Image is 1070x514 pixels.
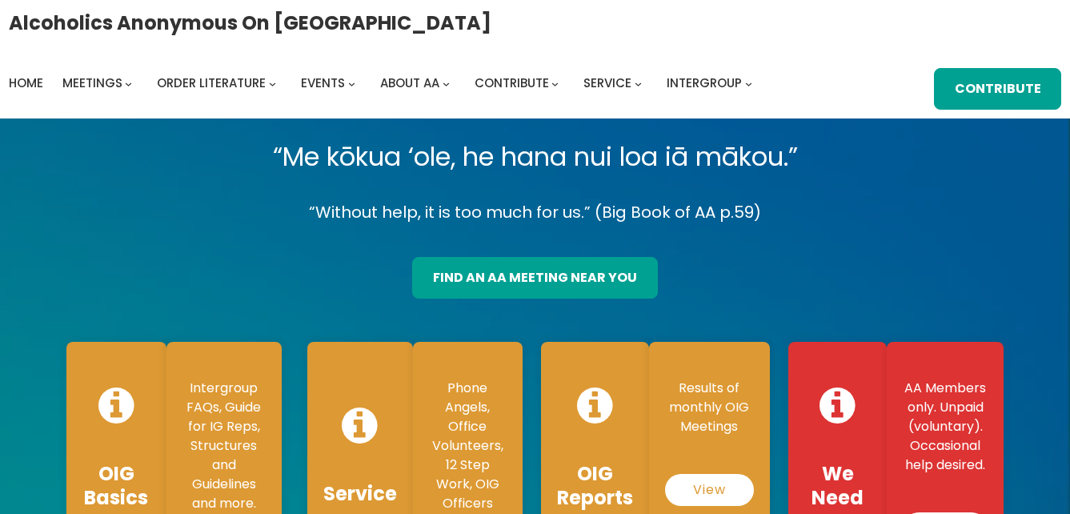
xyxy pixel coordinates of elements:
button: About AA submenu [443,79,450,86]
h4: OIG Reports [557,462,633,510]
span: Intergroup [667,74,742,91]
h4: OIG Basics [82,462,150,510]
a: Alcoholics Anonymous on [GEOGRAPHIC_DATA] [9,6,491,40]
p: AA Members only. Unpaid (voluntary). Occasional help desired. [903,379,988,475]
button: Intergroup submenu [745,79,752,86]
a: Contribute [475,72,549,94]
a: Intergroup [667,72,742,94]
span: About AA [380,74,439,91]
p: Results of monthly OIG Meetings [665,379,754,436]
nav: Intergroup [9,72,758,94]
span: Contribute [475,74,549,91]
a: Service [583,72,631,94]
a: Home [9,72,43,94]
p: Intergroup FAQs, Guide for IG Reps, Structures and Guidelines and more. [182,379,266,513]
a: View Reports [665,474,754,506]
button: Service submenu [635,79,642,86]
button: Order Literature submenu [269,79,276,86]
button: Meetings submenu [125,79,132,86]
button: Events submenu [348,79,355,86]
span: Home [9,74,43,91]
span: Order Literature [157,74,266,91]
span: Events [301,74,345,91]
h4: Service [323,482,397,506]
p: Phone Angels, Office Volunteers, 12 Step Work, OIG Officers [429,379,507,513]
a: find an aa meeting near you [412,257,657,299]
span: Meetings [62,74,122,91]
a: About AA [380,72,439,94]
span: Service [583,74,631,91]
a: Events [301,72,345,94]
a: Contribute [934,68,1061,110]
button: Contribute submenu [551,79,559,86]
p: “Me kōkua ‘ole, he hana nui loa iā mākou.” [54,135,1016,179]
p: “Without help, it is too much for us.” (Big Book of AA p.59) [54,199,1016,227]
a: Meetings [62,72,122,94]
